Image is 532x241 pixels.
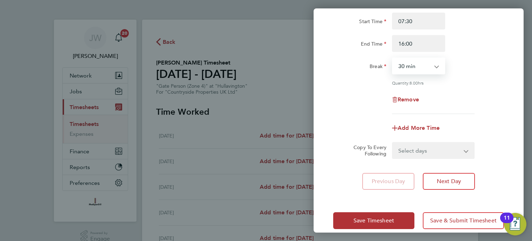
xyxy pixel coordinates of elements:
[430,217,497,224] span: Save & Submit Timesheet
[437,178,461,185] span: Next Day
[423,212,504,229] button: Save & Submit Timesheet
[392,125,440,131] button: Add More Time
[423,173,475,190] button: Next Day
[504,218,510,227] div: 11
[392,80,475,86] div: Quantity: hrs
[361,41,386,49] label: End Time
[333,212,414,229] button: Save Timesheet
[348,144,386,157] label: Copy To Every Following
[409,80,418,86] span: 8.00
[392,97,419,102] button: Remove
[353,217,394,224] span: Save Timesheet
[504,213,526,235] button: Open Resource Center, 11 new notifications
[392,35,445,52] input: E.g. 18:00
[370,63,386,72] label: Break
[398,96,419,103] span: Remove
[359,18,386,27] label: Start Time
[398,125,440,131] span: Add More Time
[392,13,445,29] input: E.g. 08:00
